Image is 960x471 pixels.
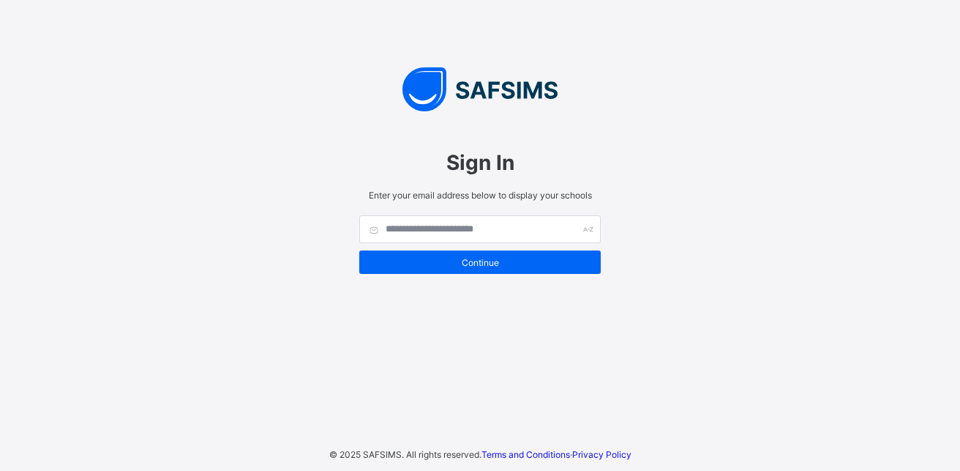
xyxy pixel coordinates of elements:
[481,449,570,460] a: Terms and Conditions
[329,449,481,460] span: © 2025 SAFSIMS. All rights reserved.
[370,257,590,268] span: Continue
[359,190,601,201] span: Enter your email address below to display your schools
[359,150,601,175] span: Sign In
[345,67,615,111] img: SAFSIMS Logo
[481,449,631,460] span: ·
[572,449,631,460] a: Privacy Policy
